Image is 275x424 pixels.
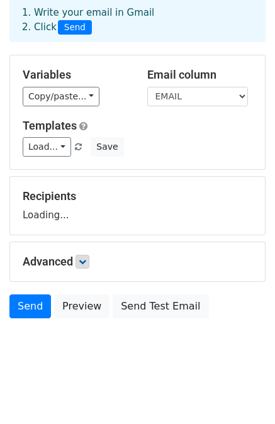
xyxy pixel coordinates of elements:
a: Send [9,294,51,318]
h5: Advanced [23,255,252,269]
div: Loading... [23,189,252,222]
span: Send [58,20,92,35]
a: Send Test Email [113,294,208,318]
h5: Variables [23,68,128,82]
h5: Recipients [23,189,252,203]
button: Save [91,137,123,157]
a: Templates [23,119,77,132]
iframe: Chat Widget [212,364,275,424]
div: 1. Write your email in Gmail 2. Click [13,6,262,35]
a: Copy/paste... [23,87,99,106]
a: Preview [54,294,109,318]
a: Load... [23,137,71,157]
h5: Email column [147,68,253,82]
